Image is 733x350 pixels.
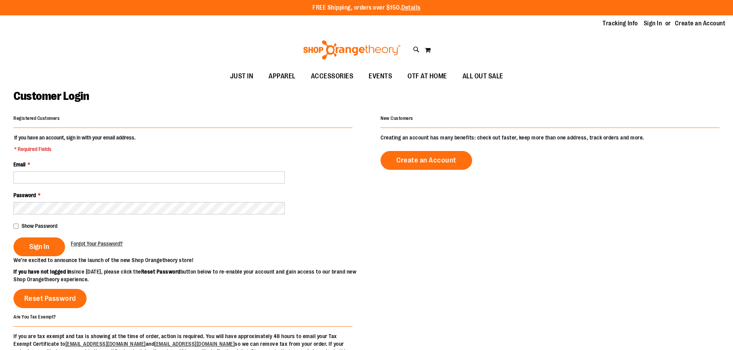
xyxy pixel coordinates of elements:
[13,289,87,308] a: Reset Password
[401,4,421,11] a: Details
[603,19,638,28] a: Tracking Info
[13,116,60,121] strong: Registered Customers
[230,68,254,85] span: JUST IN
[14,145,135,153] span: * Required Fields
[13,256,367,264] p: We’re excited to announce the launch of the new Shop Orangetheory store!
[13,269,72,275] strong: If you have not logged in
[396,156,456,164] span: Create an Account
[302,40,402,60] img: Shop Orangetheory
[65,341,146,347] a: [EMAIL_ADDRESS][DOMAIN_NAME]
[71,241,123,247] span: Forgot Your Password?
[381,134,720,141] p: Creating an account has many benefits: check out faster, keep more than one address, track orders...
[381,151,472,170] a: Create an Account
[22,223,57,229] span: Show Password
[141,269,180,275] strong: Reset Password
[269,68,296,85] span: APPAREL
[13,192,36,198] span: Password
[13,161,25,168] span: Email
[311,68,354,85] span: ACCESSORIES
[381,116,413,121] strong: New Customers
[13,268,367,283] p: since [DATE], please click the button below to re-enable your account and gain access to our bran...
[24,294,76,303] span: Reset Password
[407,68,447,85] span: OTF AT HOME
[13,90,89,103] span: Customer Login
[13,134,136,153] legend: If you have an account, sign in with your email address.
[312,3,421,12] p: FREE Shipping, orders over $150.
[13,237,65,256] button: Sign In
[71,240,123,247] a: Forgot Your Password?
[13,314,56,319] strong: Are You Tax Exempt?
[29,242,49,251] span: Sign In
[644,19,662,28] a: Sign In
[369,68,392,85] span: EVENTS
[463,68,503,85] span: ALL OUT SALE
[154,341,235,347] a: [EMAIL_ADDRESS][DOMAIN_NAME]
[675,19,726,28] a: Create an Account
